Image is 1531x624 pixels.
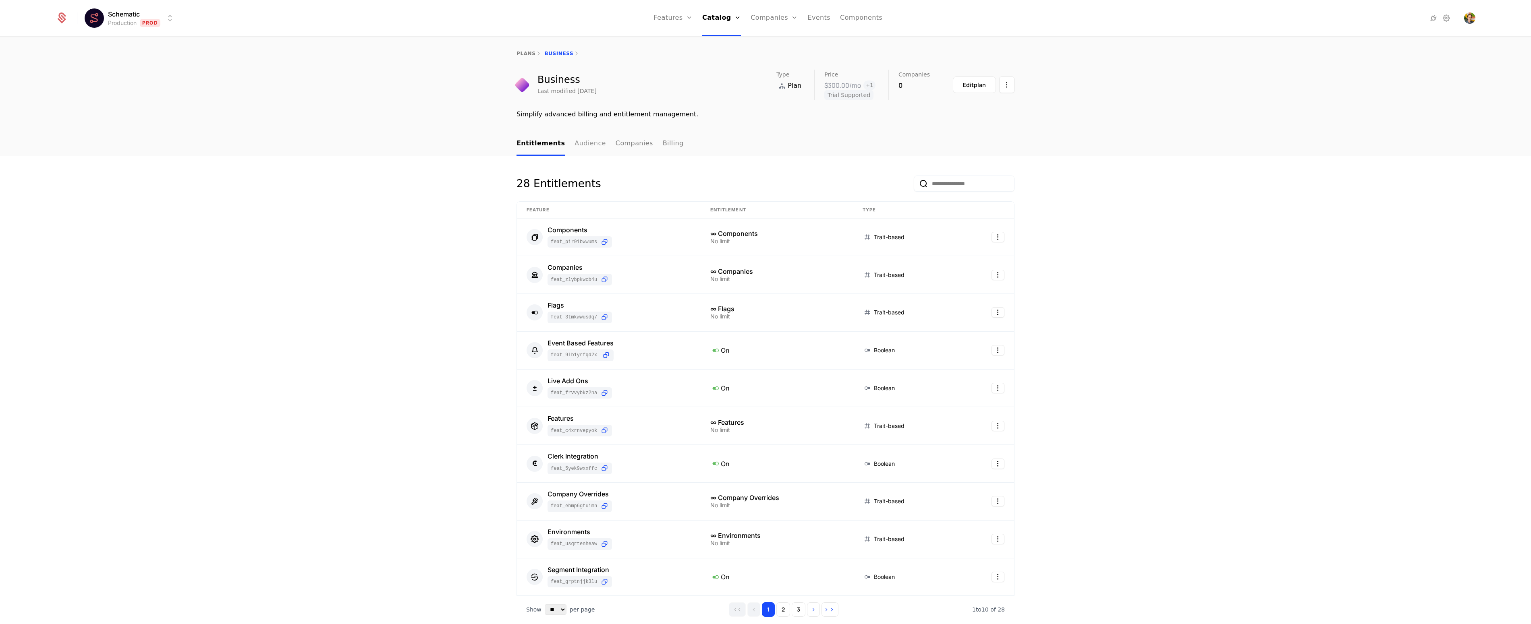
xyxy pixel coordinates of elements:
button: Go to previous page [747,602,760,617]
button: Select action [992,421,1004,431]
span: Plan [788,81,801,91]
a: Audience [575,132,606,156]
div: Last modified [DATE] [537,87,597,95]
a: Billing [663,132,684,156]
span: Companies [898,72,930,77]
span: Show [526,605,541,614]
span: Trait-based [874,308,904,316]
span: feat_5YeK9wxxFfC [551,465,597,472]
button: Go to first page [729,602,746,617]
div: ∞ Components [710,230,843,237]
div: No limit [710,540,843,546]
span: feat_C4xrNVEPyoK [551,428,597,434]
span: Trait-based [874,535,904,543]
span: feat_gRPtnjJK3LU [551,579,597,585]
button: Go to page 2 [776,602,790,617]
div: Company Overrides [548,491,612,497]
div: No limit [710,314,843,319]
button: Select action [992,270,1004,280]
button: Select action [992,232,1004,242]
span: Trait-based [874,422,904,430]
button: Select action [999,76,1014,93]
div: Environments [548,529,612,535]
div: Simplify advanced billing and entitlement management. [517,110,1014,119]
span: per page [570,605,595,614]
div: On [710,458,843,469]
ul: Choose Sub Page [517,132,684,156]
button: Go to page 1 [762,602,775,617]
a: Settings [1442,13,1451,23]
span: Price [824,72,838,77]
span: feat_ZLYBpkWcB4u [551,277,597,283]
span: feat_PiR91bwwUMs [551,239,597,245]
span: Trial Supported [824,90,873,100]
div: Features [548,415,612,422]
div: Edit plan [963,81,986,89]
button: Go to next page [807,602,820,617]
span: Boolean [874,346,895,354]
div: Clerk Integration [548,453,612,459]
div: Production [108,19,137,27]
span: Boolean [874,460,895,468]
button: Go to last page [822,602,838,617]
img: Ben Papillon [1464,12,1475,24]
button: Select action [992,459,1004,469]
div: Segment Integration [548,566,612,573]
button: Select environment [87,9,175,27]
div: Business [537,75,597,85]
div: No limit [710,276,843,282]
button: Select action [992,496,1004,506]
a: Entitlements [517,132,565,156]
div: $300.00 /mo [824,81,861,90]
span: Schematic [108,9,140,19]
button: Editplan [953,76,996,93]
a: plans [517,51,535,56]
div: Event Based Features [548,340,614,346]
span: Boolean [874,573,895,581]
div: No limit [710,427,843,433]
div: 28 Entitlements [517,176,601,192]
div: ∞ Environments [710,532,843,539]
div: Live Add Ons [548,378,612,384]
div: Page navigation [729,602,838,617]
div: On [710,572,843,582]
span: feat_9Lb1YRfqD2x [551,352,599,358]
div: On [710,345,843,355]
button: Select action [992,572,1004,582]
th: Type [853,202,958,219]
div: On [710,383,843,393]
span: Prod [140,19,160,27]
span: feat_UsqRTEnheaW [551,541,597,547]
a: Integrations [1429,13,1438,23]
div: Table pagination [517,596,1014,623]
div: ∞ Features [710,419,843,426]
div: No limit [710,238,843,244]
th: Entitlement [701,202,853,219]
span: feat_ebMP6GTUiMN [551,503,597,509]
span: Trait-based [874,497,904,505]
span: 1 to 10 of [972,606,998,613]
div: 0 [898,81,930,90]
div: ∞ Company Overrides [710,494,843,501]
button: Select action [992,534,1004,544]
button: Select action [992,345,1004,355]
div: ∞ Flags [710,306,843,312]
th: Feature [517,202,701,219]
img: Schematic [85,8,104,28]
span: Type [776,72,789,77]
span: feat_3tMkwWuSDq7 [551,314,597,320]
span: Trait-based [874,271,904,279]
div: Flags [548,302,612,308]
a: Companies [616,132,653,156]
span: Trait-based [874,233,904,241]
div: Components [548,227,612,233]
button: Select action [992,383,1004,393]
div: No limit [710,502,843,508]
button: Select action [992,307,1004,318]
button: Open user button [1464,12,1475,24]
button: Go to page 3 [792,602,805,617]
span: Boolean [874,384,895,392]
select: Select page size [545,604,566,615]
div: Companies [548,264,612,271]
div: ∞ Companies [710,268,843,275]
